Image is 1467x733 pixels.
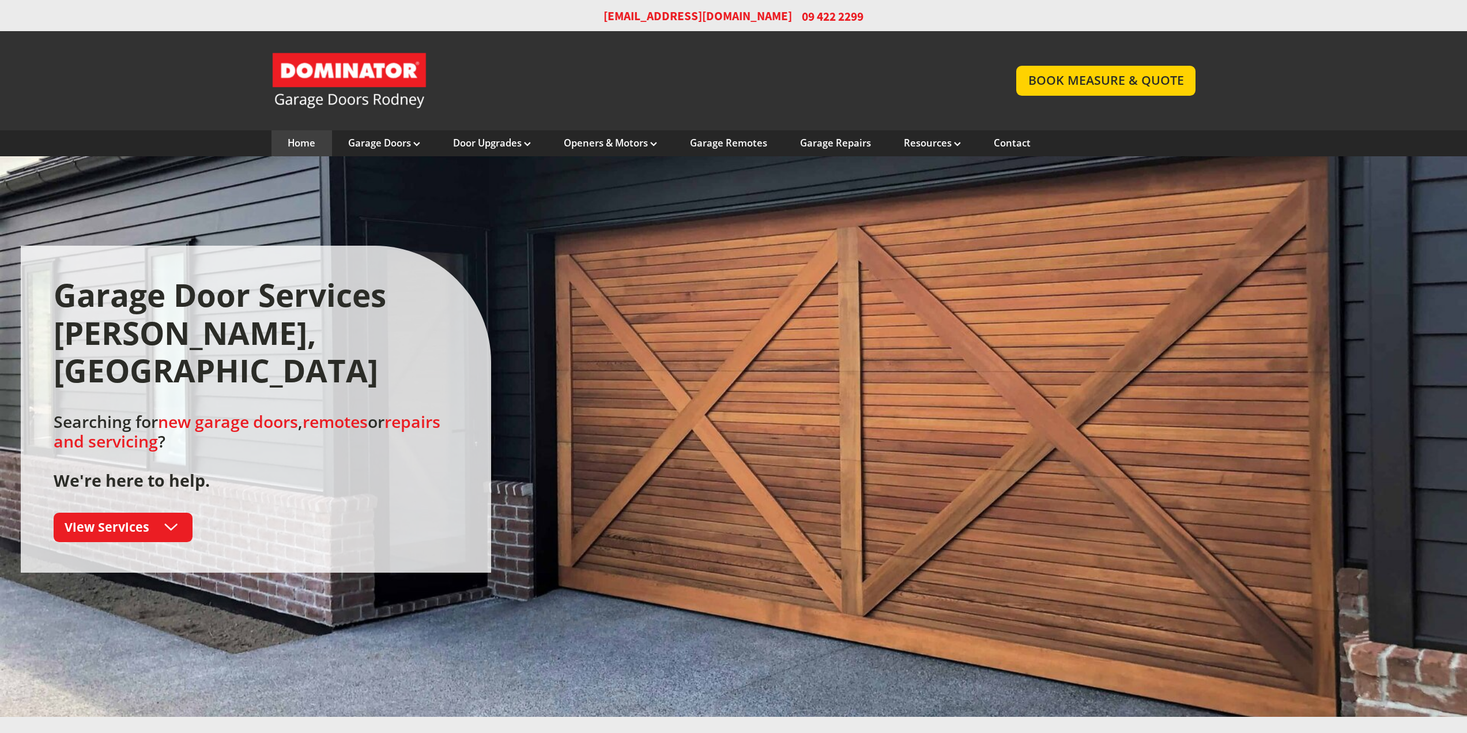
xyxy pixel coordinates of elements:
[994,137,1031,149] a: Contact
[158,411,298,433] a: new garage doors
[690,137,767,149] a: Garage Remotes
[800,137,871,149] a: Garage Repairs
[904,137,961,149] a: Resources
[54,276,458,390] h1: Garage Door Services [PERSON_NAME], [GEOGRAPHIC_DATA]
[348,137,420,149] a: Garage Doors
[802,8,863,25] span: 09 422 2299
[453,137,531,149] a: Door Upgrades
[604,8,792,25] a: [EMAIL_ADDRESS][DOMAIN_NAME]
[564,137,657,149] a: Openers & Motors
[54,513,193,542] a: View Services
[54,411,440,452] a: repairs and servicing
[303,411,368,433] a: remotes
[54,469,210,491] strong: We're here to help.
[288,137,315,149] a: Home
[65,518,149,535] span: View Services
[54,412,458,491] h2: Searching for , or ?
[1016,66,1196,95] a: BOOK MEASURE & QUOTE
